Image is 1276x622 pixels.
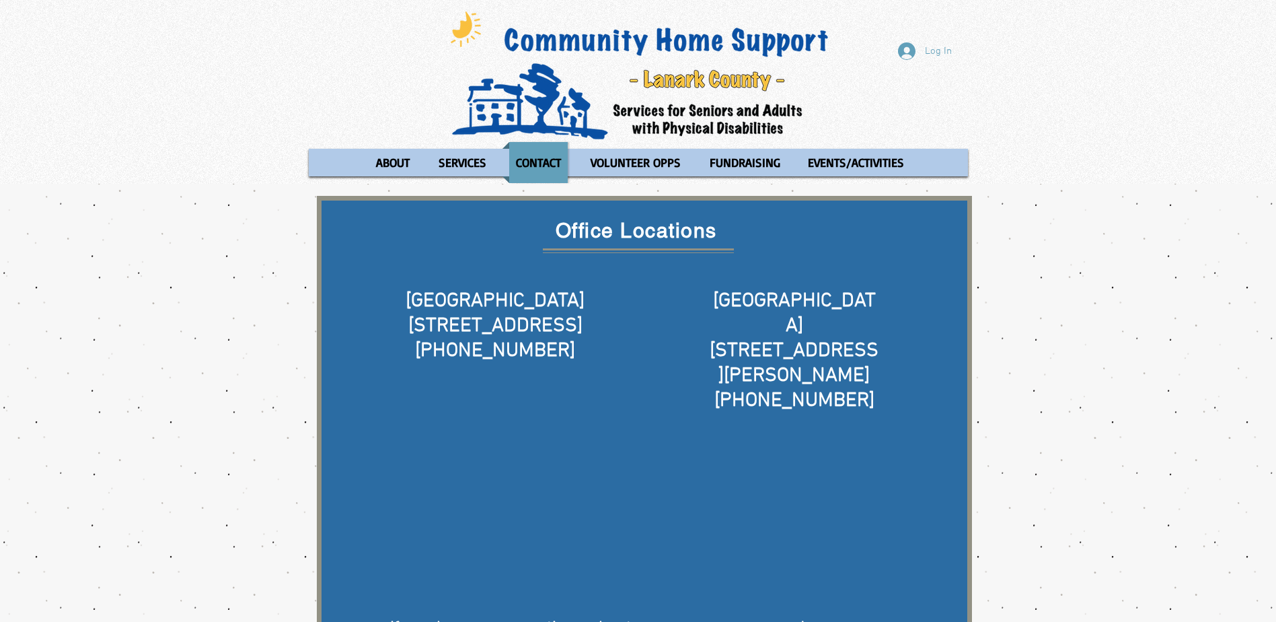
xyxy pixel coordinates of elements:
span: [PHONE_NUMBER] [714,388,874,413]
span: [GEOGRAPHIC_DATA] [406,289,585,314]
span: [GEOGRAPHIC_DATA] [713,289,876,339]
a: VOLUNTEER OPPS [578,142,693,183]
span: [STREET_ADDRESS][PERSON_NAME] [710,339,878,388]
span: [PHONE_NUMBER] [415,339,575,364]
a: ABOUT [363,142,422,183]
a: EVENTS/ACTIVITIES [795,142,917,183]
button: Log In [889,38,961,64]
p: FUNDRAISING [704,142,786,183]
p: SERVICES [433,142,492,183]
p: ABOUT [370,142,416,183]
nav: Site [309,142,968,183]
span: [STREET_ADDRESS] [408,314,583,339]
p: EVENTS/ACTIVITIES [802,142,910,183]
a: CONTACT [502,142,574,183]
span: Office Locations [556,219,717,242]
span: Log In [920,44,956,59]
p: VOLUNTEER OPPS [585,142,687,183]
a: SERVICES [426,142,499,183]
a: FUNDRAISING [697,142,792,183]
p: CONTACT [510,142,567,183]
